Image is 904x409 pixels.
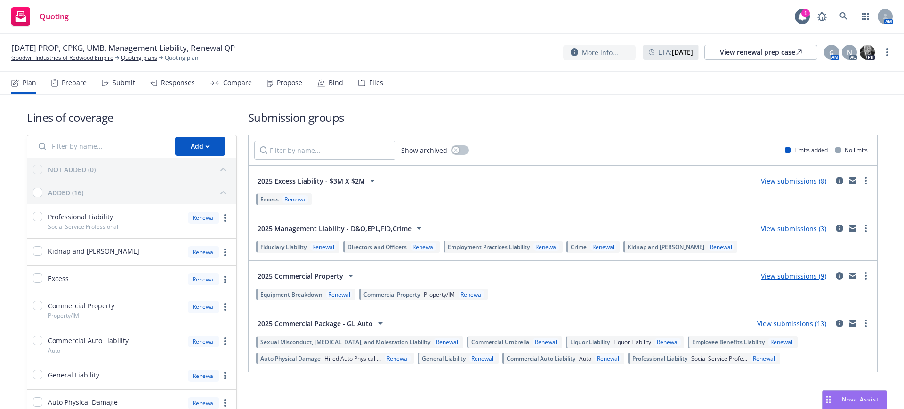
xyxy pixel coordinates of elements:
div: Renewal [326,290,352,298]
a: more [860,223,872,234]
div: Renewal [434,338,460,346]
span: 2025 Excess Liability - $3M X $2M [258,176,365,186]
span: 2025 Commercial Property [258,271,343,281]
button: Add [175,137,225,156]
a: more [219,336,231,347]
div: Limits added [785,146,828,154]
span: Social Service Profe... [691,354,747,362]
button: Nova Assist [822,390,887,409]
div: Renewal [188,370,219,382]
span: Quoting [40,13,69,20]
input: Filter by name... [254,141,395,160]
a: View renewal prep case [704,45,817,60]
div: Renewal [385,354,411,362]
span: Auto [579,354,591,362]
div: Renewal [188,397,219,409]
a: View submissions (9) [761,272,826,281]
div: Submit [113,79,135,87]
div: ADDED (16) [48,188,83,198]
div: Renewal [533,243,559,251]
span: Property/IM [424,290,455,298]
h1: Lines of coverage [27,110,237,125]
div: Renewal [282,195,308,203]
span: Excess [48,273,69,283]
span: Commercial Auto Liability [48,336,129,345]
button: More info... [563,45,636,60]
span: Nova Assist [842,395,879,403]
a: View submissions (8) [761,176,826,185]
a: more [219,212,231,224]
span: Social Service Professional [48,223,118,231]
a: more [219,397,231,409]
div: Renewal [188,212,219,224]
a: more [219,274,231,285]
span: Crime [571,243,587,251]
a: more [860,270,872,281]
strong: [DATE] [672,48,693,56]
span: Commercial Property [48,301,114,311]
h1: Submission groups [248,110,878,125]
a: more [219,370,231,381]
div: Renewal [768,338,794,346]
span: Kidnap and [PERSON_NAME] [628,243,704,251]
div: Prepare [62,79,87,87]
div: Bind [329,79,343,87]
button: 2025 Management Liability - D&O,EPL,FID,Crime [254,219,428,238]
span: Commercial Auto Liability [507,354,575,362]
a: more [860,318,872,329]
span: Fiduciary Liability [260,243,307,251]
div: Renewal [188,273,219,285]
div: Files [369,79,383,87]
button: ADDED (16) [48,185,231,200]
a: circleInformation [834,318,845,329]
div: Renewal [533,338,559,346]
span: Commercial Property [363,290,420,298]
a: more [881,47,893,58]
a: Quoting plans [121,54,157,62]
span: Excess [260,195,279,203]
span: General Liability [48,370,99,380]
span: Quoting plan [165,54,198,62]
a: Goodwill Industries of Redwood Empire [11,54,113,62]
img: photo [860,45,875,60]
span: Property/IM [48,312,79,320]
div: Renewal [310,243,336,251]
a: Quoting [8,3,73,30]
div: NOT ADDED (0) [48,165,96,175]
button: 2025 Commercial Package - GL Auto [254,314,389,333]
span: G [829,48,834,57]
div: Renewal [459,290,484,298]
div: Renewal [751,354,777,362]
button: 2025 Commercial Property [254,266,360,285]
div: Renewal [708,243,734,251]
div: View renewal prep case [720,45,802,59]
span: Professional Liability [48,212,113,222]
a: View submissions (13) [757,319,826,328]
a: circleInformation [834,223,845,234]
span: Liquor Liability [613,338,651,346]
span: 2025 Commercial Package - GL Auto [258,319,373,329]
span: Equipment Breakdown [260,290,323,298]
span: [DATE] PROP, CPKG, UMB, Management Liability, Renewal QP [11,42,235,54]
span: Kidnap and [PERSON_NAME] [48,246,139,256]
a: Search [834,7,853,26]
span: Sexual Misconduct, [MEDICAL_DATA], and Molestation Liability [260,338,430,346]
div: Renewal [469,354,495,362]
span: Auto [48,346,60,354]
div: Propose [277,79,302,87]
span: ETA : [658,47,693,57]
div: Renewal [188,336,219,347]
div: Drag to move [823,391,834,409]
span: Show archived [401,145,447,155]
span: Directors and Officers [347,243,407,251]
a: more [860,175,872,186]
span: Professional Liability [632,354,687,362]
div: Renewal [595,354,621,362]
a: mail [847,175,858,186]
div: Add [191,137,210,155]
div: Renewal [411,243,436,251]
span: Liquor Liability [570,338,610,346]
input: Filter by name... [33,137,169,156]
div: 1 [801,9,810,17]
div: Renewal [655,338,681,346]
